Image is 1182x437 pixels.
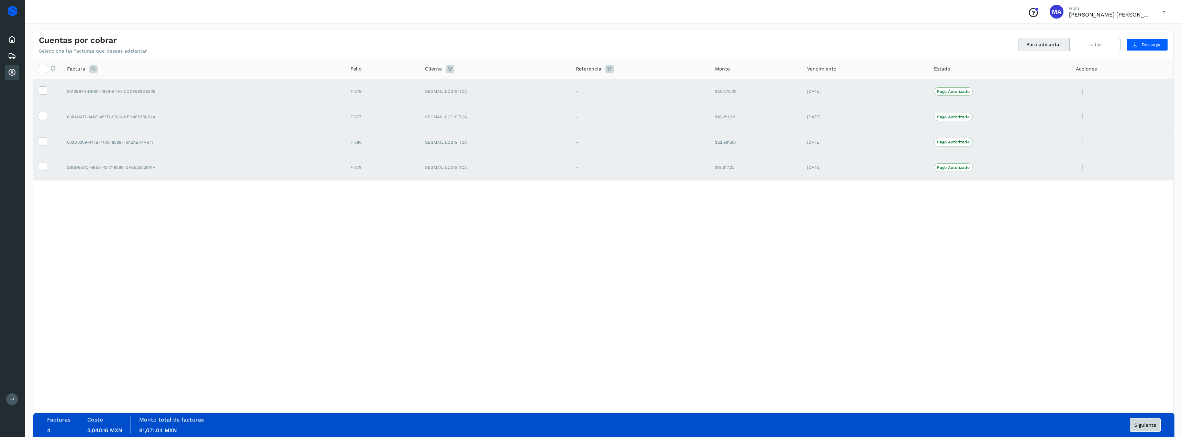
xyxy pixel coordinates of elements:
[1069,6,1151,11] p: Hola,
[47,427,51,434] span: 4
[67,65,85,73] span: Factura
[1134,423,1156,427] span: Siguiente
[570,155,710,180] td: -
[1076,65,1097,73] span: Acciones
[62,79,345,104] td: 9A13E640-D590-4936-8440-CDDF893DB309
[937,140,970,144] p: Pago Autorizado
[802,155,928,180] td: [DATE]
[5,65,19,80] div: Cuentas por cobrar
[62,155,345,180] td: 2BBD6E0C-9BE3-4247-8290-DAE62552614A
[420,155,570,180] td: SEGMAIL LOGISTICA
[937,89,970,94] p: Pago Autorizado
[1130,418,1161,432] button: Siguiente
[570,79,710,104] td: -
[1070,38,1120,51] button: Todas
[425,65,442,73] span: Cliente
[87,416,103,423] label: Costo
[5,32,19,47] div: Inicio
[934,65,950,73] span: Estado
[87,427,122,434] span: 3,040.16 MXN
[710,155,802,180] td: $18,917.32
[62,104,345,130] td: 638A1AD7-14AF-4FFD-9B36-BED4E075C924
[1018,38,1070,51] button: Para adelantar
[1126,39,1168,51] button: Descargar
[802,79,928,104] td: [DATE]
[5,48,19,64] div: Embarques
[1069,11,1151,18] p: Marco Antonio Ortiz Jurado
[345,130,420,155] td: F 880
[39,48,147,54] p: Selecciona las facturas que deseas adelantar
[937,114,970,119] p: Pago Autorizado
[807,65,836,73] span: Vencimiento
[802,130,928,155] td: [DATE]
[710,130,802,155] td: $22,991.80
[570,130,710,155] td: -
[350,65,361,73] span: Folio
[420,79,570,104] td: SEGMAIL LOGISTICA
[39,35,117,45] h4: Cuentas por cobrar
[710,79,802,104] td: $20,870.00
[139,427,177,434] span: 81,071.04 MXN
[710,104,802,130] td: $18,291.92
[420,130,570,155] td: SEGMAIL LOGISTICA
[345,104,420,130] td: F 877
[345,79,420,104] td: F 879
[62,130,345,155] td: 603D0309-417B-410C-8589-78A2AEA4A977
[715,65,730,73] span: Monto
[139,416,204,423] label: Monto total de facturas
[576,65,601,73] span: Referencia
[802,104,928,130] td: [DATE]
[420,104,570,130] td: SEGMAIL LOGISTICA
[1142,42,1162,48] span: Descargar
[47,416,70,423] label: Facturas
[937,165,970,170] p: Pago Autorizado
[570,104,710,130] td: -
[345,155,420,180] td: F 878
